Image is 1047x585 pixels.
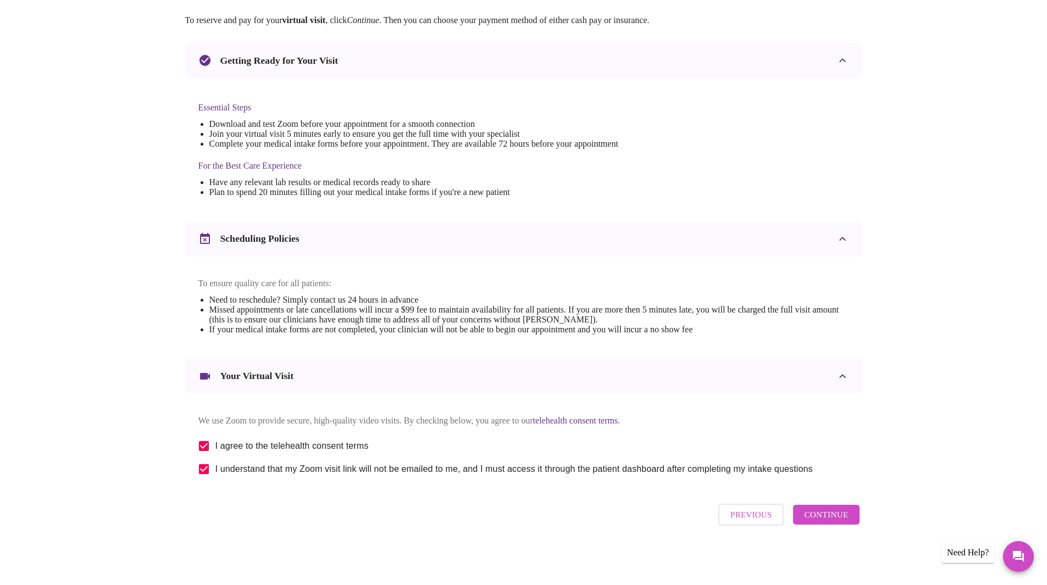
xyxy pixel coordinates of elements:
[209,129,618,139] li: Join your virtual visit 5 minutes early to ensure you get the full time with your specialist
[793,505,859,525] button: Continue
[215,463,813,476] span: I understand that my Zoom visit link will not be emailed to me, and I must access it through the ...
[220,55,339,66] h3: Getting Ready for Your Visit
[804,508,848,522] span: Continue
[185,15,862,25] p: To reserve and pay for your , click . Then you can choose your payment method of either cash pay ...
[347,15,379,25] em: Continue
[718,504,784,526] button: Previous
[209,187,618,197] li: Plan to spend 20 minutes filling out your medical intake forms if you're a new patient
[941,542,994,563] div: Need Help?
[209,139,618,149] li: Complete your medical intake forms before your appointment. They are available 72 hours before yo...
[198,103,618,113] h4: Essential Steps
[198,278,849,288] p: To ensure quality care for all patients:
[209,119,618,129] li: Download and test Zoom before your appointment for a smooth connection
[185,221,862,257] div: Scheduling Policies
[209,295,849,305] li: Need to reschedule? Simply contact us 24 hours in advance
[1003,541,1034,572] button: Messages
[533,416,618,425] a: telehealth consent terms
[185,43,862,78] div: Getting Ready for Your Visit
[730,508,772,522] span: Previous
[220,233,300,244] h3: Scheduling Policies
[198,416,849,426] p: We use Zoom to provide secure, high-quality video visits. By checking below, you agree to our .
[220,370,294,382] h3: Your Virtual Visit
[282,15,326,25] strong: virtual visit
[209,305,849,325] li: Missed appointments or late cancellations will incur a $99 fee to maintain availability for all p...
[198,161,618,171] h4: For the Best Care Experience
[209,177,618,187] li: Have any relevant lab results or medical records ready to share
[209,325,849,335] li: If your medical intake forms are not completed, your clinician will not be able to begin our appo...
[215,439,369,453] span: I agree to the telehealth consent terms
[185,359,862,394] div: Your Virtual Visit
